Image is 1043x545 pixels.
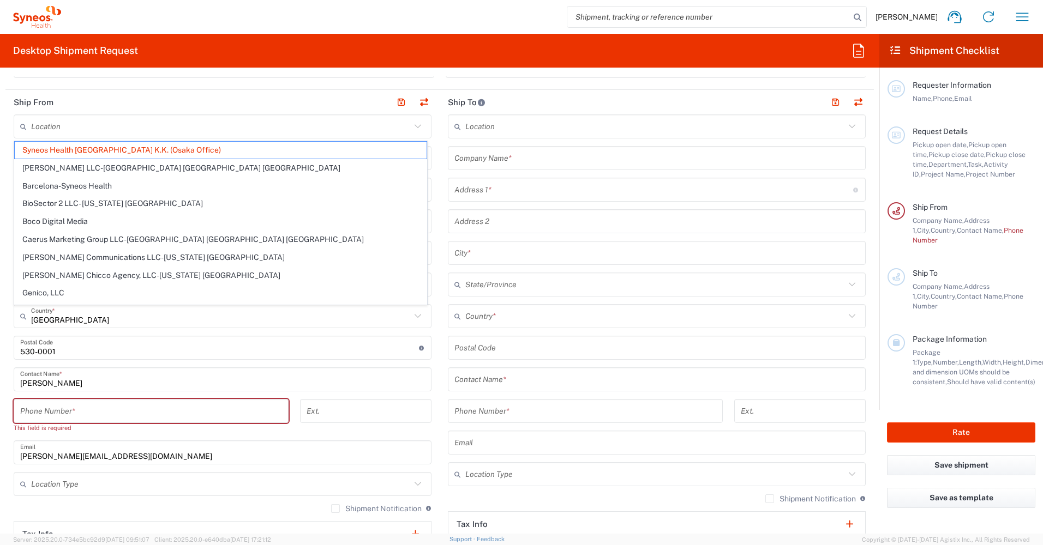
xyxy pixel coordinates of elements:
span: Type, [916,358,933,366]
a: Support [449,536,477,542]
span: [DATE] 17:21:12 [230,536,271,543]
button: Rate [887,422,1035,443]
span: Width, [982,358,1003,366]
span: Barcelona-Syneos Health [15,178,427,195]
a: Feedback [477,536,505,542]
input: Shipment, tracking or reference number [567,7,850,27]
span: Should have valid content(s) [947,378,1035,386]
span: Boco Digital Media [15,213,427,230]
span: Project Name, [921,170,966,178]
div: This field is required [14,423,289,433]
span: Ship To [913,269,938,277]
span: Requester Information [913,81,991,89]
span: [PERSON_NAME] Chicco Agency, LLC-[US_STATE] [GEOGRAPHIC_DATA] [15,267,427,284]
h2: Ship From [14,97,53,108]
span: Genico, LLC [15,284,427,301]
span: [DATE] 09:51:07 [105,536,149,543]
button: Save as template [887,488,1035,508]
span: Ship From [913,203,948,211]
label: Shipment Notification [331,504,422,513]
span: Copyright © [DATE]-[DATE] Agistix Inc., All Rights Reserved [862,535,1030,544]
span: Length, [959,358,982,366]
span: Project Number [966,170,1015,178]
h2: Tax Info [22,529,53,540]
span: Height, [1003,358,1026,366]
span: Email [954,94,972,102]
h2: Desktop Shipment Request [13,44,138,57]
span: City, [917,292,931,300]
span: Package Information [913,335,987,343]
span: Request Details [913,127,968,136]
span: [PERSON_NAME] [PERSON_NAME]/[PERSON_NAME] Advert- [GEOGRAPHIC_DATA] [GEOGRAPHIC_DATA] [15,302,427,319]
span: Country, [931,292,957,300]
span: BioSector 2 LLC- [US_STATE] [GEOGRAPHIC_DATA] [15,195,427,212]
span: Caerus Marketing Group LLC-[GEOGRAPHIC_DATA] [GEOGRAPHIC_DATA] [GEOGRAPHIC_DATA] [15,231,427,248]
h2: Ship To [448,97,485,108]
span: [PERSON_NAME] LLC-[GEOGRAPHIC_DATA] [GEOGRAPHIC_DATA] [GEOGRAPHIC_DATA] [15,160,427,177]
span: Server: 2025.20.0-734e5bc92d9 [13,536,149,543]
span: Package 1: [913,348,940,366]
span: Name, [913,94,933,102]
h2: Tax Info [457,519,488,530]
span: Country, [931,226,957,234]
span: Phone, [933,94,954,102]
span: Company Name, [913,216,964,225]
span: Pickup close date, [928,150,986,159]
button: Save shipment [887,455,1035,475]
span: Pickup open date, [913,141,968,149]
span: Contact Name, [957,292,1004,300]
h2: Shipment Checklist [889,44,999,57]
span: [PERSON_NAME] Communications LLC-[US_STATE] [GEOGRAPHIC_DATA] [15,249,427,266]
span: City, [917,226,931,234]
span: [PERSON_NAME] [876,12,938,22]
span: Task, [968,160,984,168]
label: Shipment Notification [765,494,856,503]
span: Company Name, [913,282,964,290]
span: Department, [928,160,968,168]
span: Contact Name, [957,226,1004,234]
span: Number, [933,358,959,366]
span: Syneos Health [GEOGRAPHIC_DATA] K.K. (Osaka Office) [15,142,427,159]
span: Client: 2025.20.0-e640dba [154,536,271,543]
